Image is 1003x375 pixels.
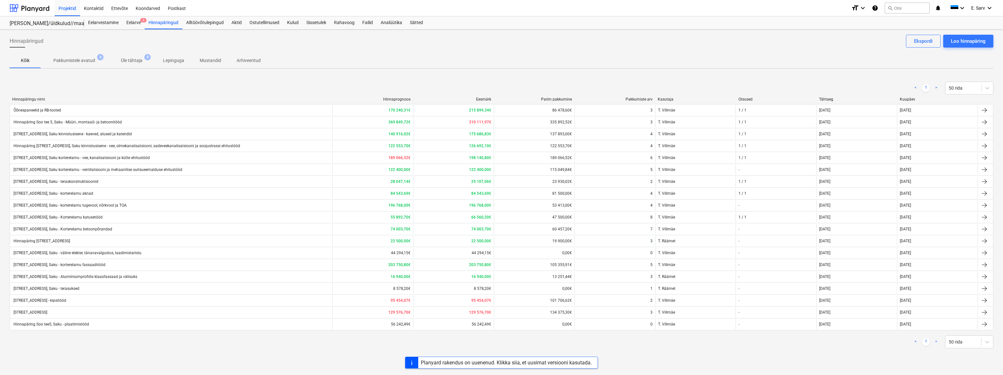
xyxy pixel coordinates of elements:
[13,144,240,148] div: Hinnapäring [STREET_ADDRESS], Saku kinnistusisene - vee, olmekanalisatsiooni, sadeveekanalisatsio...
[738,191,746,196] div: 1 / 1
[658,97,733,102] div: Kasutaja
[932,338,940,346] a: Next page
[471,179,491,184] b: 25 107,06€
[391,298,411,303] b: 95 454,07€
[650,191,653,196] div: 4
[13,108,61,112] div: Õõnespaneelid ja RB-tooted
[650,322,653,326] div: 0
[182,16,228,29] a: Alltöövõtulepingud
[935,4,941,12] i: notifications
[655,272,736,282] div: T. Räämet
[650,310,653,315] div: 3
[655,224,736,234] div: T. Villmäe
[494,141,574,151] div: 122 553,70€
[655,248,736,258] div: T. Villmäe
[388,108,411,112] b: 170 240,31€
[469,108,491,112] b: 215 899,34€
[330,16,358,29] a: Rahavoog
[283,16,303,29] div: Kulud
[900,191,911,196] div: [DATE]
[494,105,574,115] div: 86 478,60€
[140,18,147,22] span: 2
[655,117,736,127] div: T. Villmäe
[906,35,941,48] button: Ekspordi
[650,227,653,231] div: 7
[650,144,653,148] div: 4
[655,105,736,115] div: T. Villmäe
[471,215,491,219] b: 66 560,20€
[738,97,814,102] div: Otsused
[13,310,47,315] div: [STREET_ADDRESS]
[650,132,653,136] div: 4
[738,239,739,243] div: -
[986,4,993,12] i: keyboard_arrow_down
[13,179,98,184] div: [STREET_ADDRESS], Saku - teraskonstruktsioonid
[859,4,867,12] i: keyboard_arrow_down
[494,224,574,234] div: 60 457,20€
[332,248,413,258] div: 44 294,15€
[494,272,574,282] div: 13 251,44€
[650,120,653,124] div: 3
[469,156,491,160] b: 198 140,80€
[900,215,911,219] div: [DATE]
[145,16,182,29] div: Hinnapäringud
[121,57,142,64] p: Üle tähtaja
[246,16,283,29] div: Ostutellimused
[738,179,746,184] div: 1 / 1
[303,16,330,29] div: Sissetulek
[144,54,151,60] span: 9
[819,120,830,124] div: [DATE]
[738,322,739,326] div: -
[494,236,574,246] div: 19 900,00€
[738,108,746,112] div: 1 / 1
[738,203,739,208] div: -
[650,108,653,112] div: 3
[17,57,33,64] p: Kõik
[819,191,830,196] div: [DATE]
[228,16,246,29] a: Aktid
[650,167,653,172] div: 5
[900,310,911,315] div: [DATE]
[388,310,411,315] b: 129 576,70€
[655,153,736,163] div: T. Villmäe
[469,120,491,124] b: 310 111,97€
[738,310,739,315] div: -
[650,263,653,267] div: 5
[391,239,411,243] b: 22 500,00€
[738,263,739,267] div: -
[13,132,132,136] div: [STREET_ADDRESS], Saku kinnistusisene - kaeved, alused ja katendid
[13,120,122,125] div: Hinnapäring Soo tee 5, Saku - Müüri-, montaaži- ja betoonitööd
[819,263,830,267] div: [DATE]
[958,4,966,12] i: keyboard_arrow_down
[922,338,930,346] a: Page 1 is your current page
[469,167,491,172] b: 122 400,00€
[13,263,105,267] div: [STREET_ADDRESS], Saku - korterelamu fassaaditööd
[819,239,830,243] div: [DATE]
[819,286,830,291] div: [DATE]
[900,298,911,303] div: [DATE]
[819,203,830,208] div: [DATE]
[494,260,574,270] div: 105 355,91€
[819,156,830,160] div: [DATE]
[494,176,574,187] div: 23 930,02€
[971,344,1003,375] div: Chat Widget
[577,97,653,102] div: Pakkumiste arv
[494,283,574,294] div: 0,00€
[377,16,406,29] a: Analüütika
[900,251,911,255] div: [DATE]
[391,191,411,196] b: 84 543,69€
[494,212,574,222] div: 47 500,00€
[819,167,830,172] div: [DATE]
[922,84,930,92] a: Page 1 is your current page
[13,298,66,303] div: [STREET_ADDRESS] - kipsitööd
[13,156,150,160] div: [STREET_ADDRESS], Saku korterelamu - vee, kanalisatsiooni ja kütte ehitustööd
[471,274,491,279] b: 16 940,00€
[738,227,739,231] div: -
[650,239,653,243] div: 3
[494,248,574,258] div: 0,00€
[406,16,427,29] a: Sätted
[13,286,79,291] div: [STREET_ADDRESS], Saku - terasuksed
